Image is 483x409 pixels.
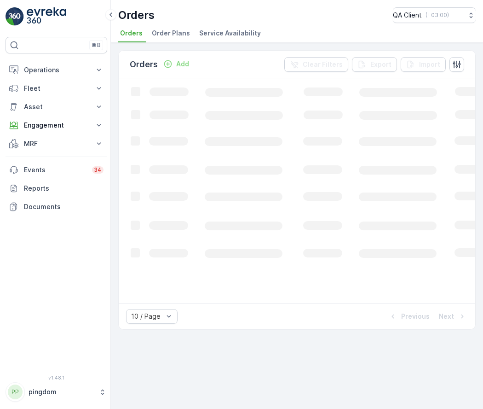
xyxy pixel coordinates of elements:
[24,184,103,193] p: Reports
[199,29,261,38] span: Service Availability
[303,60,343,69] p: Clear Filters
[24,165,86,175] p: Events
[438,311,468,322] button: Next
[6,134,107,153] button: MRF
[401,57,446,72] button: Import
[130,58,158,71] p: Orders
[118,8,155,23] p: Orders
[176,59,189,69] p: Add
[401,312,430,321] p: Previous
[29,387,94,397] p: pingdom
[370,60,391,69] p: Export
[120,29,143,38] span: Orders
[160,58,193,70] button: Add
[27,7,66,26] img: logo_light-DOdMpM7g.png
[419,60,440,69] p: Import
[6,382,107,402] button: PPpingdom
[94,166,102,174] p: 34
[8,385,23,399] div: PP
[6,116,107,134] button: Engagement
[24,84,89,93] p: Fleet
[24,102,89,111] p: Asset
[6,79,107,98] button: Fleet
[24,65,89,75] p: Operations
[6,61,107,79] button: Operations
[387,311,431,322] button: Previous
[425,12,449,19] p: ( +03:00 )
[6,161,107,179] a: Events34
[92,41,101,49] p: ⌘B
[439,312,454,321] p: Next
[6,375,107,380] span: v 1.48.1
[24,121,89,130] p: Engagement
[6,7,24,26] img: logo
[6,179,107,198] a: Reports
[24,139,89,148] p: MRF
[6,198,107,216] a: Documents
[352,57,397,72] button: Export
[152,29,190,38] span: Order Plans
[24,202,103,211] p: Documents
[393,7,476,23] button: QA Client(+03:00)
[393,11,422,20] p: QA Client
[284,57,348,72] button: Clear Filters
[6,98,107,116] button: Asset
